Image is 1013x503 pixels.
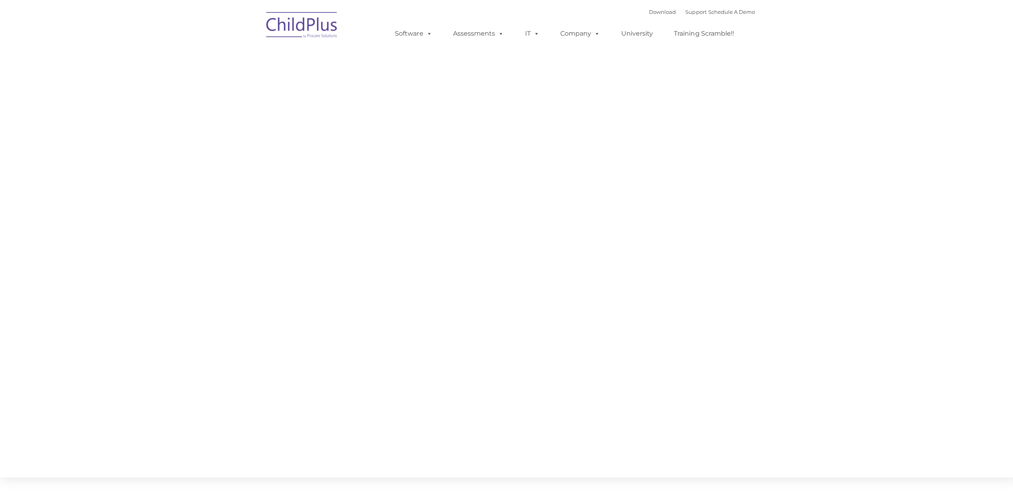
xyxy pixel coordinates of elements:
a: Company [550,26,605,42]
a: Assessments [443,26,510,42]
a: University [611,26,658,42]
a: Support [683,9,704,15]
a: Software [385,26,438,42]
a: Download [646,9,673,15]
img: ChildPlus by Procare Solutions [261,6,340,46]
a: Training Scramble!! [663,26,739,42]
a: Schedule A Demo [705,9,752,15]
a: IT [515,26,545,42]
font: | [646,9,752,15]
